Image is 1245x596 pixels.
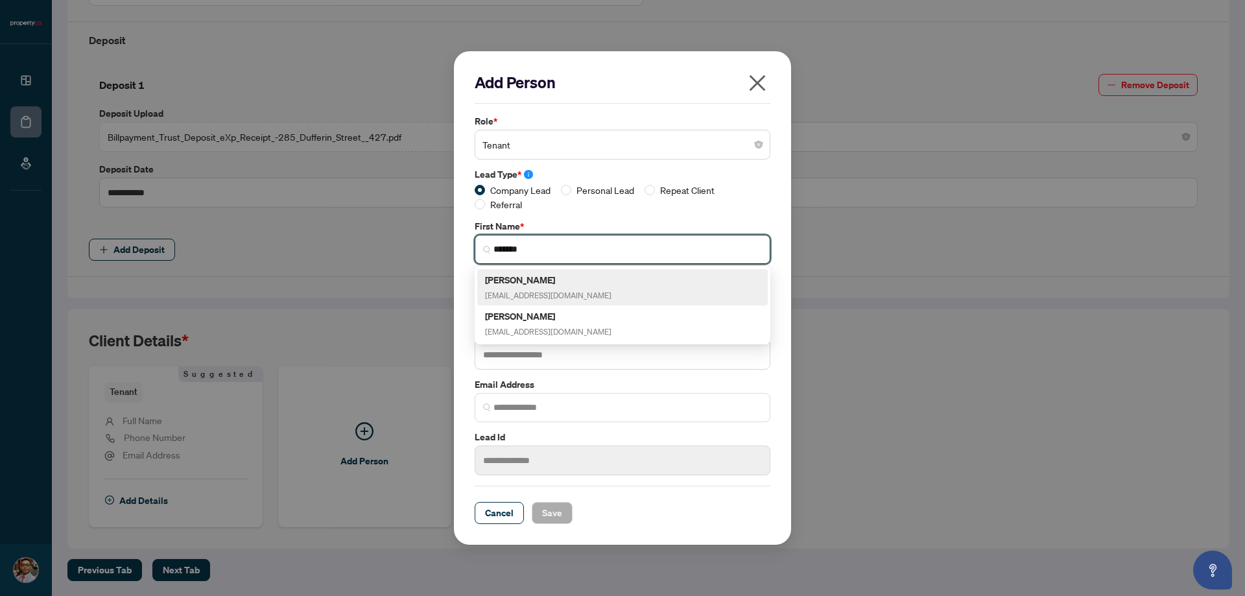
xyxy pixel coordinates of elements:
[485,503,514,523] span: Cancel
[475,430,770,444] label: Lead Id
[747,73,768,93] span: close
[475,167,770,182] label: Lead Type
[483,403,491,411] img: search_icon
[524,170,533,179] span: info-circle
[485,291,611,300] span: [EMAIL_ADDRESS][DOMAIN_NAME]
[571,183,639,197] span: Personal Lead
[475,219,770,233] label: First Name
[483,246,491,254] img: search_icon
[1193,551,1232,590] button: Open asap
[485,183,556,197] span: Company Lead
[655,183,720,197] span: Repeat Client
[532,502,573,524] button: Save
[485,327,611,337] span: [EMAIL_ADDRESS][DOMAIN_NAME]
[475,114,770,128] label: Role
[482,132,763,157] span: Tenant
[485,197,527,211] span: Referral
[475,72,770,93] h2: Add Person
[755,141,763,149] span: close-circle
[485,272,611,287] h5: [PERSON_NAME]
[475,502,524,524] button: Cancel
[485,309,611,324] h5: [PERSON_NAME]
[475,377,770,392] label: Email Address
